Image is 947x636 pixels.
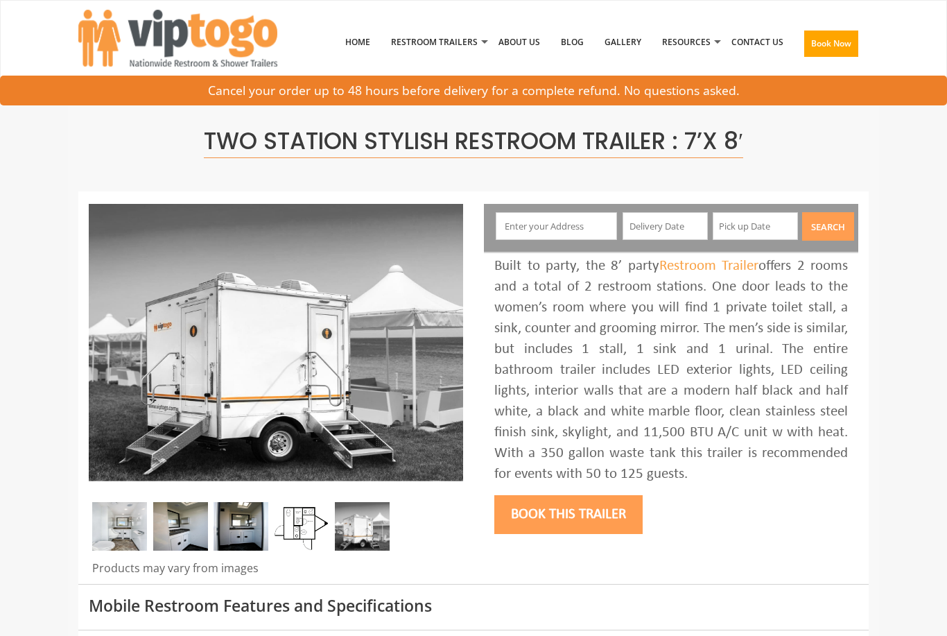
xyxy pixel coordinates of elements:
img: A mini restroom trailer with two separate stations and separate doors for males and females [335,502,390,551]
h3: Mobile Restroom Features and Specifications [89,597,858,614]
img: DSC_0004_email [214,502,268,551]
a: Gallery [594,6,652,78]
input: Pick up Date [713,212,798,240]
a: About Us [488,6,550,78]
a: Resources [652,6,721,78]
input: Enter your Address [496,212,618,240]
a: Home [335,6,381,78]
a: Restroom Trailers [381,6,488,78]
img: Floor Plan of 2 station Mini restroom with sink and toilet [275,502,329,551]
a: Book Now [794,6,869,87]
a: Restroom Trailer [659,259,759,273]
button: Book Now [804,31,858,57]
div: Products may vary from images [89,560,463,584]
img: A mini restroom trailer with two separate stations and separate doors for males and females [89,204,463,481]
img: Inside of complete restroom with a stall, a urinal, tissue holders, cabinets and mirror [92,502,147,551]
a: Blog [550,6,594,78]
a: Contact Us [721,6,794,78]
span: Two Station Stylish Restroom Trailer : 7’x 8′ [204,125,743,158]
input: Delivery Date [623,212,708,240]
div: Built to party, the 8’ party offers 2 rooms and a total of 2 restroom stations. One door leads to... [494,256,848,485]
button: Book this trailer [494,495,643,534]
img: VIPTOGO [78,10,277,67]
button: Search [802,212,854,241]
img: DSC_0016_email [153,502,208,551]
